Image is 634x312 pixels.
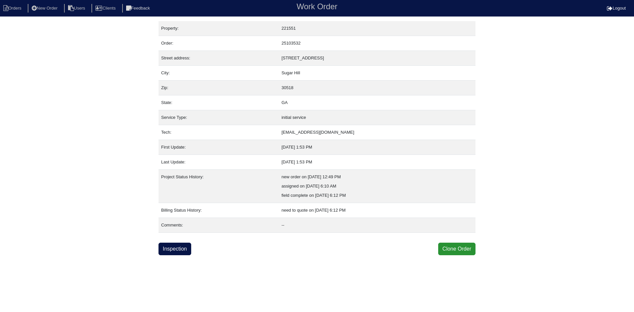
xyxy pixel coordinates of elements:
li: New Order [28,4,63,13]
div: assigned on [DATE] 6:10 AM [281,182,473,191]
td: Zip: [158,81,279,95]
td: [EMAIL_ADDRESS][DOMAIN_NAME] [279,125,475,140]
li: Users [64,4,90,13]
td: [DATE] 1:53 PM [279,140,475,155]
a: Inspection [158,243,191,255]
td: Order: [158,36,279,51]
td: GA [279,95,475,110]
td: City: [158,66,279,81]
td: Service Type: [158,110,279,125]
td: initial service [279,110,475,125]
td: State: [158,95,279,110]
td: Comments: [158,218,279,233]
li: Clients [91,4,121,13]
td: Billing Status History: [158,203,279,218]
div: new order on [DATE] 12:49 PM [281,172,473,182]
td: Street address: [158,51,279,66]
td: 30518 [279,81,475,95]
td: 25103532 [279,36,475,51]
button: Clone Order [438,243,475,255]
div: field complete on [DATE] 6:12 PM [281,191,473,200]
td: [DATE] 1:53 PM [279,155,475,170]
li: Feedback [122,4,155,13]
td: Sugar Hill [279,66,475,81]
a: New Order [28,6,63,11]
td: 221551 [279,21,475,36]
a: Clients [91,6,121,11]
td: Property: [158,21,279,36]
td: [STREET_ADDRESS] [279,51,475,66]
td: -- [279,218,475,233]
td: Last Update: [158,155,279,170]
td: Project Status History: [158,170,279,203]
a: Users [64,6,90,11]
a: Logout [607,6,626,11]
div: need to quote on [DATE] 6:12 PM [281,206,473,215]
td: Tech: [158,125,279,140]
td: First Update: [158,140,279,155]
